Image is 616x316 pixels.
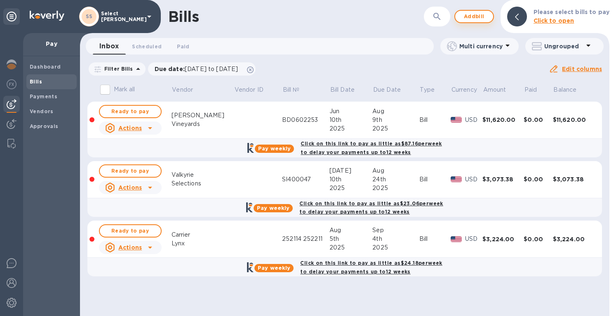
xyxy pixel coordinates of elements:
b: Click on this link to pay as little as $87.16 per week to delay your payments up to 12 weeks [301,140,442,155]
b: Approvals [30,123,59,129]
div: $3,224.00 [553,235,594,243]
span: Scheduled [132,42,162,51]
p: Ungrouped [544,42,583,50]
span: Paid [524,86,548,94]
div: 2025 [372,243,419,252]
div: [DATE] [329,166,372,175]
button: Ready to pay [99,224,162,238]
div: BD0602253 [282,116,329,124]
p: Multi currency [459,42,503,50]
span: Vendor [172,86,204,94]
div: Valkyrie [172,171,234,179]
div: Jun [329,107,372,116]
img: USD [451,176,462,182]
div: 5th [329,235,372,243]
u: Actions [118,244,142,251]
div: Unpin categories [3,8,20,25]
u: Edit columns [562,66,602,72]
p: Pay [30,40,73,48]
div: [PERSON_NAME] [172,111,234,120]
div: 10th [329,116,372,124]
div: 2025 [372,184,419,192]
div: Carrier [172,230,234,239]
img: Foreign exchange [7,79,16,89]
p: Bill № [283,86,300,94]
img: USD [451,236,462,242]
b: Click on this link to pay as little as $24.18 per week to delay your payments up to 12 weeks [300,260,442,275]
b: Pay weekly [258,145,291,152]
span: Inbox [99,40,119,52]
h1: Bills [168,8,199,25]
div: Bill [419,116,451,124]
p: USD [465,175,482,184]
p: Vendor ID [235,86,263,94]
div: Selections [172,179,234,188]
div: 10th [329,175,372,184]
div: $3,073.38 [482,175,524,183]
div: 2025 [329,184,372,192]
div: 4th [372,235,419,243]
u: Actions [118,125,142,131]
p: Currency [451,86,477,94]
button: Addbill [454,10,494,23]
div: Lynx [172,239,234,248]
b: Pay weekly [257,205,289,211]
span: Bill № [283,86,310,94]
span: Add bill [462,12,487,21]
img: Logo [30,11,64,21]
span: Type [420,86,445,94]
p: USD [465,235,482,243]
div: Sep [372,226,419,235]
p: Due Date [373,86,401,94]
span: Balance [553,86,587,94]
div: Aug [372,107,419,116]
div: 24th [372,175,419,184]
b: SS [86,13,93,19]
div: $0.00 [524,235,553,243]
b: Payments [30,93,57,100]
p: Paid [524,86,537,94]
div: Aug [329,226,372,235]
span: [DATE] to [DATE] [185,66,238,72]
p: USD [465,116,482,124]
span: Amount [483,86,517,94]
div: 2025 [372,124,419,133]
button: Ready to pay [99,105,162,118]
span: Bill Date [330,86,365,94]
div: SI400047 [282,175,329,184]
div: 2025 [329,243,372,252]
div: $11,620.00 [553,116,594,124]
p: Balance [553,86,576,94]
p: Vendor [172,86,193,94]
div: Bill [419,175,451,184]
div: $11,620.00 [482,116,524,124]
p: Mark all [114,85,135,94]
div: Bill [419,235,451,243]
b: Pay weekly [258,265,290,271]
b: Vendors [30,108,54,114]
b: Please select bills to pay [534,9,609,15]
b: Dashboard [30,64,61,70]
span: Due Date [373,86,411,94]
div: 9th [372,116,419,124]
span: Ready to pay [106,166,154,176]
div: $3,073.38 [553,175,594,183]
u: Actions [118,184,142,191]
span: Vendor ID [235,86,274,94]
p: Amount [483,86,506,94]
div: Due date:[DATE] to [DATE] [148,62,256,76]
span: Ready to pay [106,226,154,236]
button: Ready to pay [99,164,162,178]
div: $3,224.00 [482,235,524,243]
div: 252114 252211 [282,235,329,243]
div: Aug [372,166,419,175]
span: Ready to pay [106,107,154,116]
div: $0.00 [524,116,553,124]
p: Type [420,86,435,94]
b: Bills [30,78,42,85]
div: 2025 [329,124,372,133]
p: Bill Date [330,86,355,94]
b: Click on this link to pay as little as $23.06 per week to delay your payments up to 12 weeks [299,200,443,215]
div: Vineyards [172,120,234,128]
